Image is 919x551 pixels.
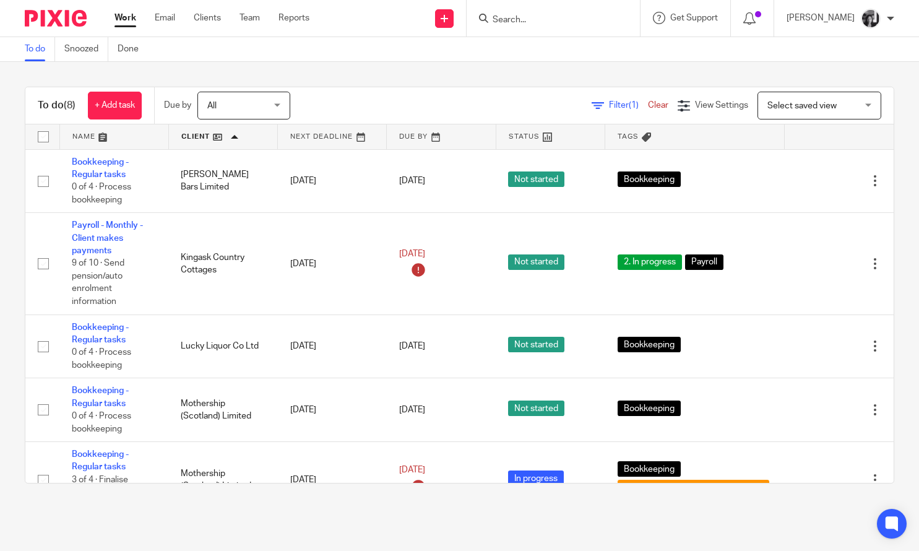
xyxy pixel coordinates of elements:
[685,254,723,270] span: Payroll
[609,101,648,110] span: Filter
[72,412,131,433] span: 0 of 4 · Process bookkeeping
[72,158,129,179] a: Bookkeeping - Regular tasks
[72,475,140,510] span: 3 of 4 · Finalise bookkeeping with client comments
[399,249,425,258] span: [DATE]
[618,337,681,352] span: Bookkeeping
[168,149,277,213] td: [PERSON_NAME] Bars Limited
[194,12,221,24] a: Clients
[239,12,260,24] a: Team
[508,401,564,416] span: Not started
[670,14,718,22] span: Get Support
[508,254,564,270] span: Not started
[278,12,309,24] a: Reports
[278,149,387,213] td: [DATE]
[25,37,55,61] a: To do
[72,450,129,471] a: Bookkeeping - Regular tasks
[64,100,76,110] span: (8)
[278,442,387,518] td: [DATE]
[278,315,387,378] td: [DATE]
[787,12,855,24] p: [PERSON_NAME]
[399,406,425,414] span: [DATE]
[38,99,76,112] h1: To do
[618,480,769,495] span: 1. Information requested from client
[168,315,277,378] td: Lucky Liquor Co Ltd
[767,102,837,110] span: Select saved view
[508,171,564,187] span: Not started
[168,213,277,315] td: Kingask Country Cottages
[168,442,277,518] td: Mothership (Scotland) Limited
[72,386,129,407] a: Bookkeeping - Regular tasks
[72,221,143,255] a: Payroll - Monthly - Client makes payments
[72,259,124,306] span: 9 of 10 · Send pension/auto enrolment information
[399,466,425,474] span: [DATE]
[648,101,668,110] a: Clear
[207,102,217,110] span: All
[399,342,425,350] span: [DATE]
[491,15,603,26] input: Search
[618,461,681,477] span: Bookkeeping
[278,378,387,442] td: [DATE]
[64,37,108,61] a: Snoozed
[618,133,639,140] span: Tags
[618,171,681,187] span: Bookkeeping
[72,323,129,344] a: Bookkeeping - Regular tasks
[72,183,131,204] span: 0 of 4 · Process bookkeeping
[114,12,136,24] a: Work
[155,12,175,24] a: Email
[399,176,425,185] span: [DATE]
[118,37,148,61] a: Done
[25,10,87,27] img: Pixie
[72,348,131,370] span: 0 of 4 · Process bookkeeping
[695,101,748,110] span: View Settings
[629,101,639,110] span: (1)
[278,213,387,315] td: [DATE]
[861,9,881,28] img: IMG_7103.jpg
[508,337,564,352] span: Not started
[618,254,682,270] span: 2. In progress
[168,378,277,442] td: Mothership (Scotland) Limited
[508,471,564,486] span: In progress
[618,401,681,416] span: Bookkeeping
[88,92,142,119] a: + Add task
[164,99,191,111] p: Due by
